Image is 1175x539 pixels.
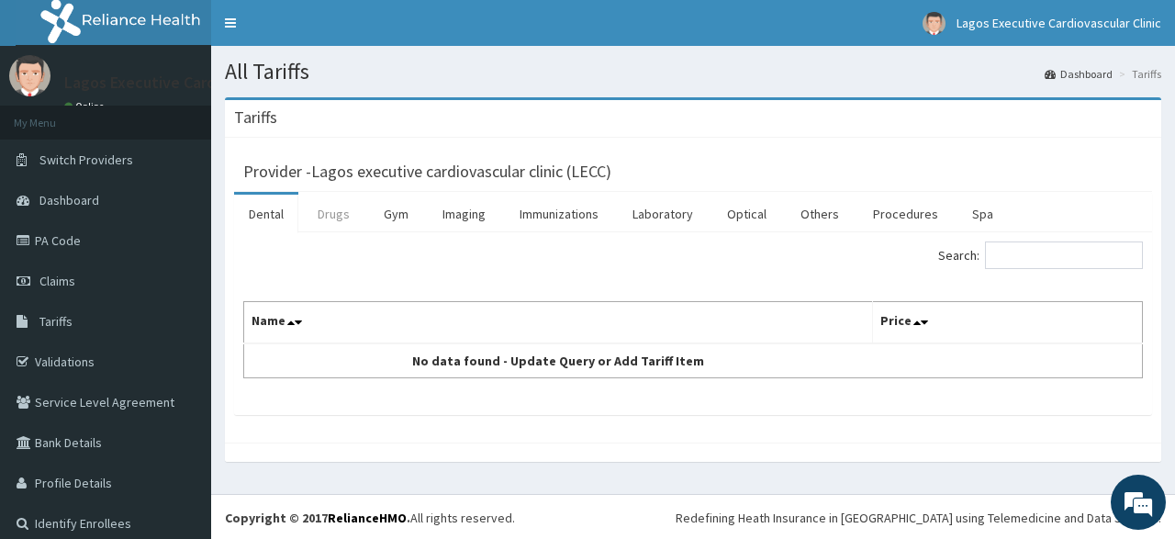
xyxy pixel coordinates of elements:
span: Tariffs [39,313,73,330]
a: Dashboard [1045,66,1113,82]
span: Dashboard [39,192,99,208]
img: User Image [9,55,50,96]
strong: Copyright © 2017 . [225,510,410,526]
a: Spa [957,195,1008,233]
td: No data found - Update Query or Add Tariff Item [244,343,873,378]
th: Name [244,302,873,344]
span: Switch Providers [39,152,133,168]
a: Gym [369,195,423,233]
label: Search: [938,241,1143,269]
a: Procedures [858,195,953,233]
li: Tariffs [1114,66,1161,82]
span: Claims [39,273,75,289]
h3: Provider - Lagos executive cardiovascular clinic (LECC) [243,163,611,180]
h3: Tariffs [234,109,277,126]
a: Drugs [303,195,364,233]
span: Lagos Executive Cardiovascular Clinic [957,15,1161,31]
a: Imaging [428,195,500,233]
p: Lagos Executive Cardiovascular Clinic [64,74,330,91]
a: Others [786,195,854,233]
a: Dental [234,195,298,233]
a: Immunizations [505,195,613,233]
a: Laboratory [618,195,708,233]
a: Optical [712,195,781,233]
th: Price [873,302,1143,344]
h1: All Tariffs [225,60,1161,84]
a: RelianceHMO [328,510,407,526]
img: User Image [923,12,946,35]
input: Search: [985,241,1143,269]
a: Online [64,100,108,113]
div: Redefining Heath Insurance in [GEOGRAPHIC_DATA] using Telemedicine and Data Science! [676,509,1161,527]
